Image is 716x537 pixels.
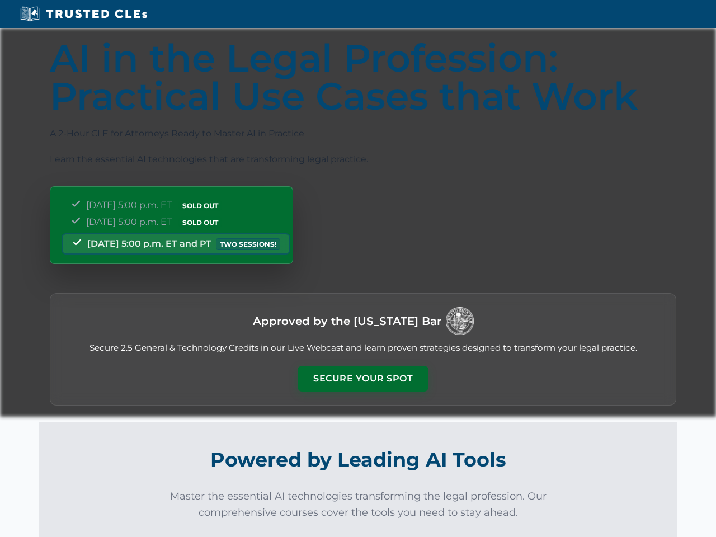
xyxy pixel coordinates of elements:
span: SOLD OUT [178,216,222,228]
span: SOLD OUT [178,200,222,211]
p: A 2-Hour CLE for Attorneys Ready to Master AI in Practice [50,126,676,141]
span: [DATE] 5:00 p.m. ET [86,200,172,210]
p: Master the essential AI technologies transforming the legal profession. Our comprehensive courses... [162,488,554,521]
img: Trusted CLEs [17,6,150,22]
h2: Powered by Leading AI Tools [48,440,668,479]
h1: AI in the Legal Profession: Practical Use Cases that Work [50,39,676,115]
img: Logo [446,307,474,335]
p: Secure 2.5 General & Technology Credits in our Live Webcast and learn proven strategies designed ... [64,342,662,355]
button: Secure Your Spot [298,366,428,392]
h3: Approved by the [US_STATE] Bar [253,311,441,331]
p: Learn the essential AI technologies that are transforming legal practice. [50,152,676,167]
span: [DATE] 5:00 p.m. ET [86,216,172,227]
